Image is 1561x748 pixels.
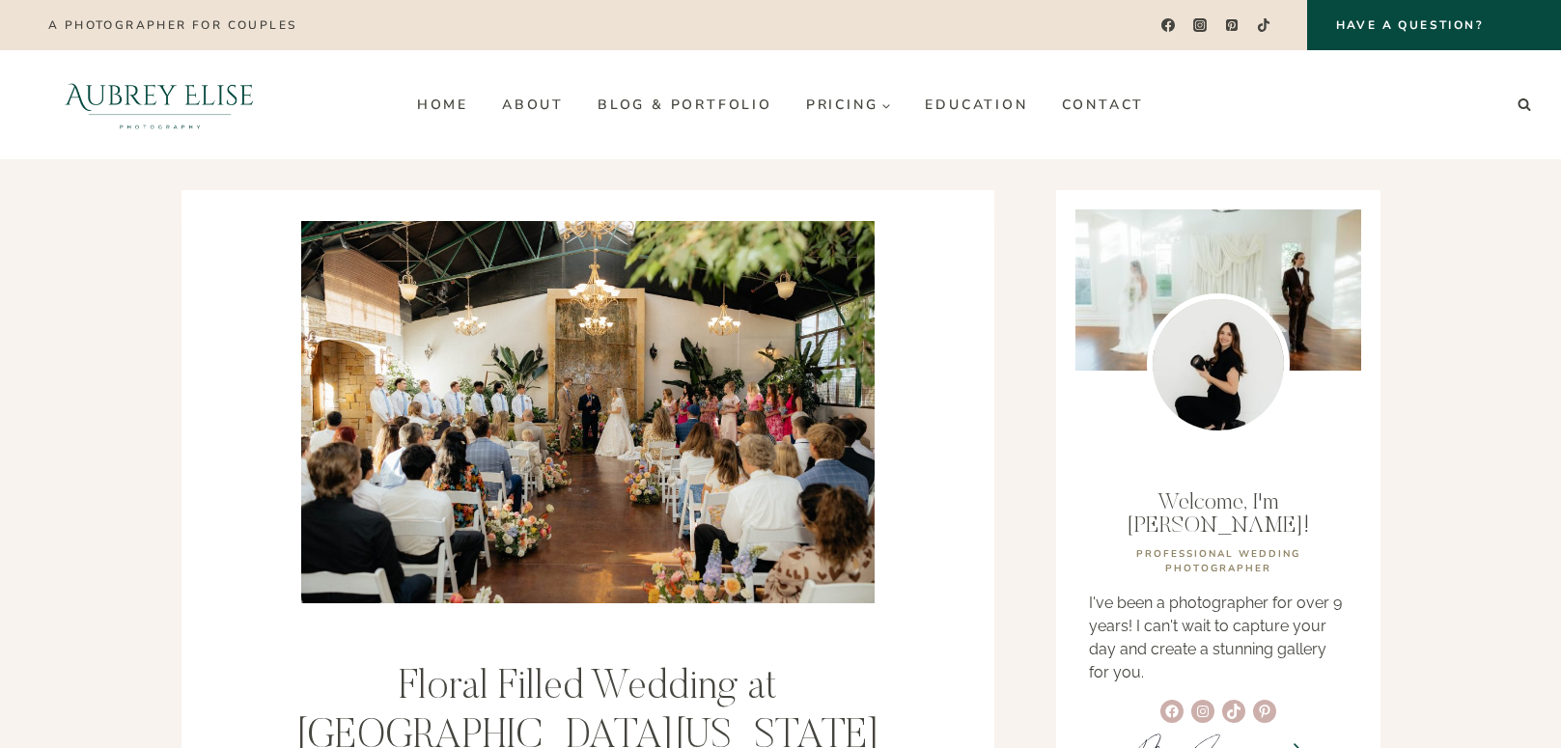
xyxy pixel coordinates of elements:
[806,97,892,112] span: Pricing
[1154,12,1182,40] a: Facebook
[1511,92,1538,119] button: View Search Form
[1089,547,1346,576] p: professional WEDDING PHOTOGRAPHER
[301,221,875,603] img: wedding ceremony at Highland Gardens in Utah
[789,90,908,121] a: Pricing
[400,90,1160,121] nav: Primary
[48,18,296,32] p: A photographer for couples
[1218,12,1246,40] a: Pinterest
[1147,293,1290,436] img: Utah wedding photographer Aubrey Williams
[1186,12,1214,40] a: Instagram
[1250,12,1278,40] a: TikTok
[23,50,296,159] img: Aubrey Elise Photography
[1089,491,1346,538] p: Welcome, I'm [PERSON_NAME]!
[1089,592,1346,684] p: I've been a photographer for over 9 years! I can't wait to capture your day and create a stunning...
[580,90,789,121] a: Blog & Portfolio
[908,90,1045,121] a: Education
[1045,90,1161,121] a: Contact
[485,90,580,121] a: About
[400,90,485,121] a: Home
